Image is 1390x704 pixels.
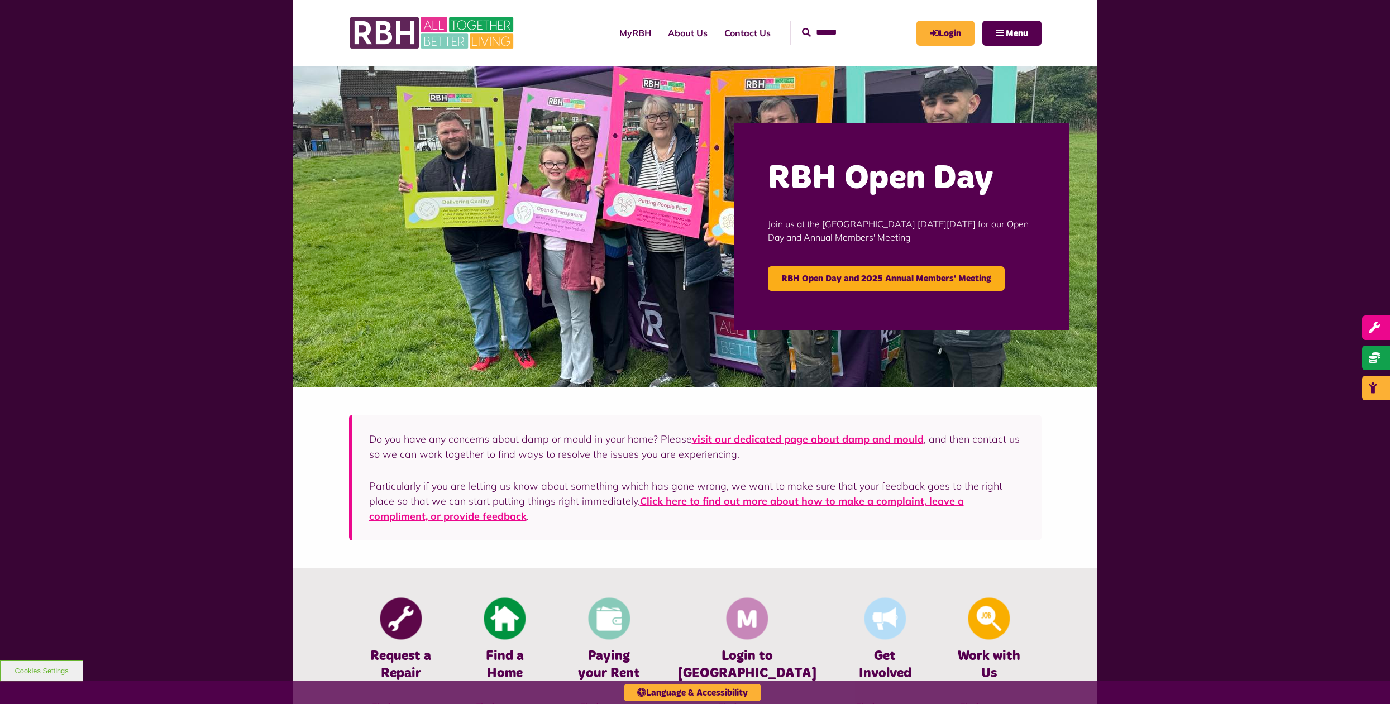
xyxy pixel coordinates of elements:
iframe: Netcall Web Assistant for live chat [1340,654,1390,704]
h4: Work with Us [954,648,1024,682]
p: Join us at the [GEOGRAPHIC_DATA] [DATE][DATE] for our Open Day and Annual Members' Meeting [768,200,1036,261]
h4: Request a Repair [366,648,436,682]
a: RBH Open Day and 2025 Annual Members' Meeting [768,266,1005,291]
button: Language & Accessibility [624,684,761,701]
a: visit our dedicated page about damp and mould [692,433,924,446]
a: Click here to find out more about how to make a complaint, leave a compliment, or provide feedback [369,495,964,523]
h4: Login to [GEOGRAPHIC_DATA] [678,648,816,682]
h2: RBH Open Day [768,157,1036,200]
img: Pay Rent [588,598,630,640]
img: Find A Home [484,598,526,640]
img: Report Repair [380,598,422,640]
img: RBH [349,11,517,55]
span: Menu [1006,29,1028,38]
h4: Paying your Rent [574,648,644,682]
a: About Us [660,18,716,48]
h4: Get Involved [850,648,920,682]
p: Particularly if you are letting us know about something which has gone wrong, we want to make sur... [369,478,1025,524]
p: Do you have any concerns about damp or mould in your home? Please , and then contact us so we can... [369,432,1025,462]
a: Contact Us [716,18,779,48]
img: Get Involved [864,598,906,640]
img: Membership And Mutuality [726,598,768,640]
a: MyRBH [611,18,660,48]
img: Looking For A Job [968,598,1010,640]
img: Image (22) [293,66,1097,387]
h4: Find a Home [470,648,540,682]
a: MyRBH [916,21,975,46]
button: Navigation [982,21,1042,46]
